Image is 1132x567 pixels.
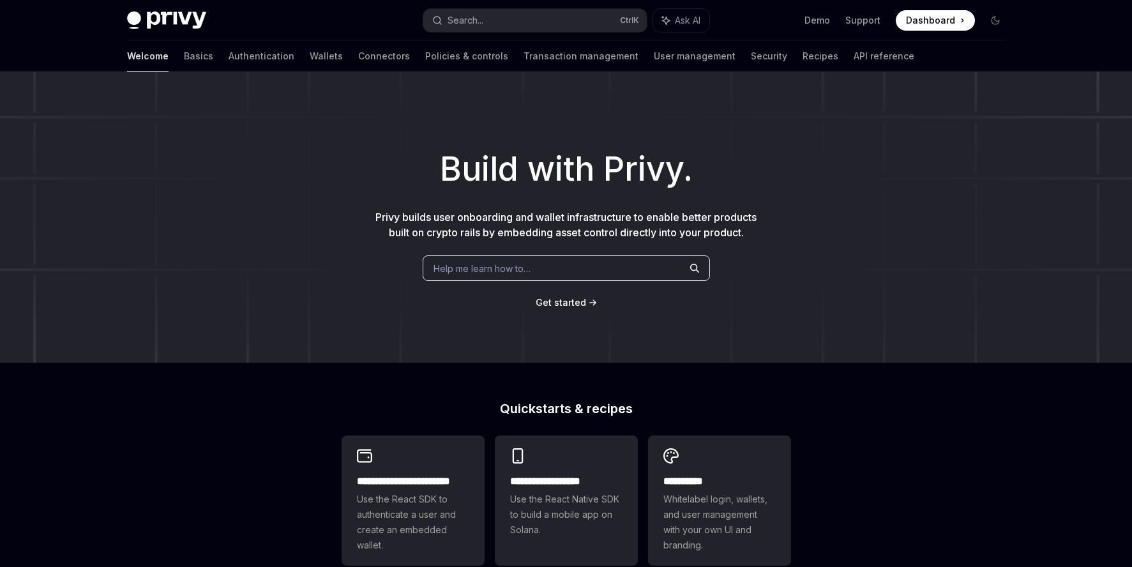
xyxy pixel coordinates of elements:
[648,435,791,566] a: **** *****Whitelabel login, wallets, and user management with your own UI and branding.
[127,11,206,29] img: dark logo
[358,41,410,72] a: Connectors
[536,297,586,308] span: Get started
[653,9,709,32] button: Ask AI
[375,211,757,239] span: Privy builds user onboarding and wallet infrastructure to enable better products built on crypto ...
[804,14,830,27] a: Demo
[675,14,700,27] span: Ask AI
[524,41,638,72] a: Transaction management
[620,15,639,26] span: Ctrl K
[448,13,483,28] div: Search...
[751,41,787,72] a: Security
[423,9,647,32] button: Search...CtrlK
[127,41,169,72] a: Welcome
[845,14,880,27] a: Support
[654,41,736,72] a: User management
[803,41,838,72] a: Recipes
[510,492,623,538] span: Use the React Native SDK to build a mobile app on Solana.
[854,41,914,72] a: API reference
[229,41,294,72] a: Authentication
[495,435,638,566] a: **** **** **** ***Use the React Native SDK to build a mobile app on Solana.
[906,14,955,27] span: Dashboard
[985,10,1006,31] button: Toggle dark mode
[310,41,343,72] a: Wallets
[663,492,776,553] span: Whitelabel login, wallets, and user management with your own UI and branding.
[342,402,791,415] h2: Quickstarts & recipes
[536,296,586,309] a: Get started
[425,41,508,72] a: Policies & controls
[434,262,531,275] span: Help me learn how to…
[896,10,975,31] a: Dashboard
[20,144,1112,194] h1: Build with Privy.
[184,41,213,72] a: Basics
[357,492,469,553] span: Use the React SDK to authenticate a user and create an embedded wallet.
